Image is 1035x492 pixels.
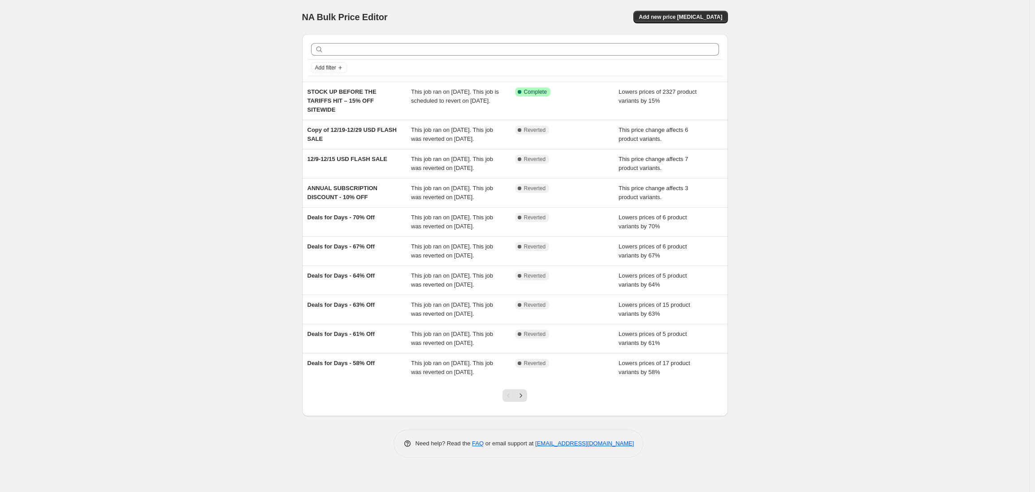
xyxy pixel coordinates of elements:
span: Reverted [524,156,546,163]
span: This job ran on [DATE]. This job is scheduled to revert on [DATE]. [411,88,499,104]
span: This job ran on [DATE]. This job was reverted on [DATE]. [411,214,493,230]
span: Reverted [524,272,546,279]
span: Reverted [524,360,546,367]
span: Reverted [524,126,546,134]
span: This job ran on [DATE]. This job was reverted on [DATE]. [411,243,493,259]
span: Lowers prices of 6 product variants by 70% [619,214,687,230]
span: This job ran on [DATE]. This job was reverted on [DATE]. [411,156,493,171]
span: This price change affects 7 product variants. [619,156,688,171]
span: Need help? Read the [416,440,472,447]
span: Deals for Days - 63% Off [307,301,375,308]
span: This job ran on [DATE]. This job was reverted on [DATE]. [411,126,493,142]
span: ANNUAL SUBSCRIPTION DISCOUNT - 10% OFF [307,185,378,200]
span: This job ran on [DATE]. This job was reverted on [DATE]. [411,360,493,375]
span: Copy of 12/19-12/29 USD FLASH SALE [307,126,397,142]
span: Deals for Days - 58% Off [307,360,375,366]
span: Deals for Days - 67% Off [307,243,375,250]
span: Lowers prices of 2327 product variants by 15% [619,88,697,104]
span: Reverted [524,214,546,221]
span: This job ran on [DATE]. This job was reverted on [DATE]. [411,331,493,346]
span: This job ran on [DATE]. This job was reverted on [DATE]. [411,301,493,317]
a: [EMAIL_ADDRESS][DOMAIN_NAME] [535,440,634,447]
span: Deals for Days - 61% Off [307,331,375,337]
span: Lowers prices of 5 product variants by 61% [619,331,687,346]
span: Reverted [524,243,546,250]
button: Add new price [MEDICAL_DATA] [633,11,728,23]
span: Reverted [524,185,546,192]
span: Lowers prices of 15 product variants by 63% [619,301,690,317]
span: Lowers prices of 17 product variants by 58% [619,360,690,375]
span: This price change affects 3 product variants. [619,185,688,200]
span: STOCK UP BEFORE THE TARIFFS HIT – 15% OFF SITEWIDE [307,88,377,113]
span: This price change affects 6 product variants. [619,126,688,142]
span: Deals for Days - 64% Off [307,272,375,279]
span: NA Bulk Price Editor [302,12,388,22]
span: Lowers prices of 6 product variants by 67% [619,243,687,259]
button: Add filter [311,62,347,73]
a: FAQ [472,440,484,447]
span: Add filter [315,64,336,71]
span: Lowers prices of 5 product variants by 64% [619,272,687,288]
span: Reverted [524,301,546,309]
span: Complete [524,88,547,96]
span: This job ran on [DATE]. This job was reverted on [DATE]. [411,185,493,200]
span: or email support at [484,440,535,447]
span: 12/9-12/15 USD FLASH SALE [307,156,387,162]
nav: Pagination [502,389,527,402]
span: Add new price [MEDICAL_DATA] [639,13,722,21]
span: This job ran on [DATE]. This job was reverted on [DATE]. [411,272,493,288]
span: Deals for Days - 70% Off [307,214,375,221]
span: Reverted [524,331,546,338]
button: Next [515,389,527,402]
